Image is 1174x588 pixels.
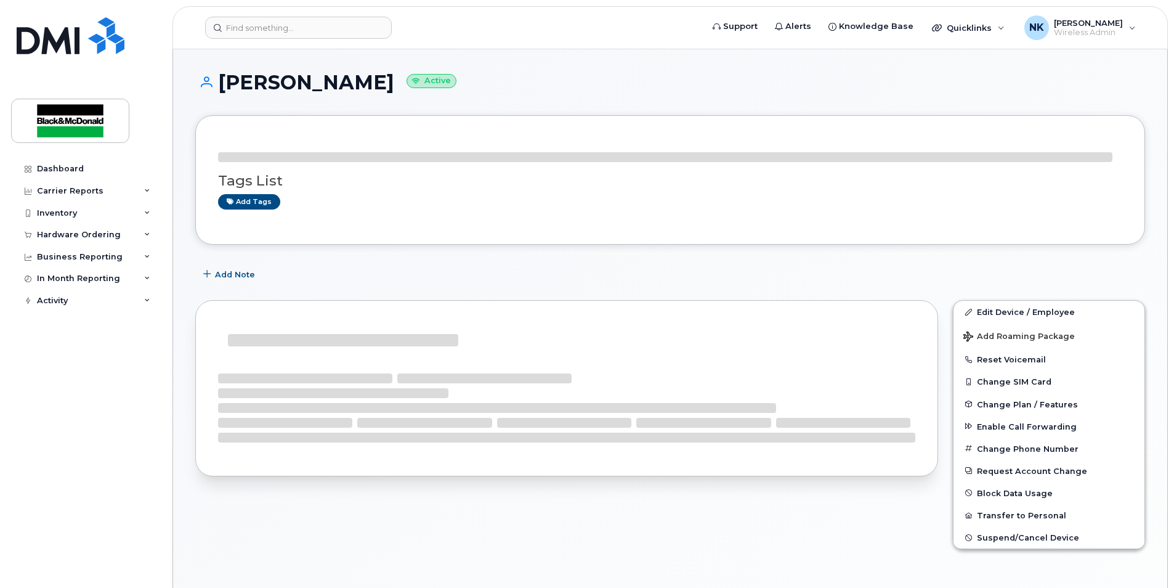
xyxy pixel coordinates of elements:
h1: [PERSON_NAME] [195,71,1145,93]
button: Add Roaming Package [953,323,1144,348]
a: Edit Device / Employee [953,301,1144,323]
span: Change Plan / Features [977,399,1078,409]
button: Reset Voicemail [953,348,1144,370]
button: Transfer to Personal [953,504,1144,526]
a: Add tags [218,194,280,210]
span: Add Note [215,269,255,280]
span: Suspend/Cancel Device [977,533,1079,542]
span: Enable Call Forwarding [977,422,1077,431]
button: Add Note [195,263,265,285]
button: Block Data Usage [953,482,1144,504]
button: Change Plan / Features [953,393,1144,415]
h3: Tags List [218,173,1122,189]
button: Change SIM Card [953,370,1144,393]
button: Change Phone Number [953,438,1144,460]
button: Suspend/Cancel Device [953,526,1144,549]
span: Add Roaming Package [963,332,1075,343]
small: Active [407,74,456,88]
button: Enable Call Forwarding [953,415,1144,438]
button: Request Account Change [953,460,1144,482]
